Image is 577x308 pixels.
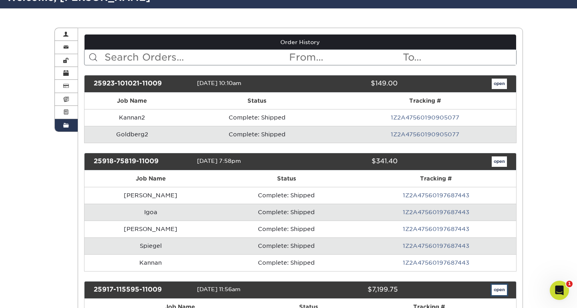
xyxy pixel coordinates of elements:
[550,281,569,300] iframe: Intercom live chat
[104,50,288,65] input: Search Orders...
[217,254,356,271] td: Complete: Shipped
[403,192,469,199] a: 1Z2A47560197687443
[88,79,197,89] div: 25923-101021-11009
[294,156,404,167] div: $341.40
[403,243,469,249] a: 1Z2A47560197687443
[391,114,459,121] a: 1Z2A47560190905077
[84,237,217,254] td: Spiegel
[88,285,197,295] div: 25917-115595-11009
[356,170,516,187] th: Tracking #
[84,126,180,143] td: Goldberg2
[288,50,402,65] input: From...
[84,34,516,50] a: Order History
[403,259,469,266] a: 1Z2A47560197687443
[197,286,241,292] span: [DATE] 11:56am
[84,254,217,271] td: Kannan
[88,156,197,167] div: 25918-75819-11009
[180,109,334,126] td: Complete: Shipped
[197,158,241,164] span: [DATE] 7:58pm
[492,285,507,295] a: open
[492,79,507,89] a: open
[84,204,217,221] td: Igoa
[84,170,217,187] th: Job Name
[217,221,356,237] td: Complete: Shipped
[294,285,404,295] div: $7,199.75
[84,109,180,126] td: Kannan2
[217,204,356,221] td: Complete: Shipped
[84,221,217,237] td: [PERSON_NAME]
[180,93,334,109] th: Status
[402,50,516,65] input: To...
[492,156,507,167] a: open
[294,79,404,89] div: $149.00
[180,126,334,143] td: Complete: Shipped
[84,187,217,204] td: [PERSON_NAME]
[566,281,573,287] span: 1
[334,93,516,109] th: Tracking #
[391,131,459,138] a: 1Z2A47560190905077
[403,226,469,232] a: 1Z2A47560197687443
[217,170,356,187] th: Status
[84,93,180,109] th: Job Name
[403,209,469,215] a: 1Z2A47560197687443
[197,80,241,86] span: [DATE] 10:10am
[217,237,356,254] td: Complete: Shipped
[217,187,356,204] td: Complete: Shipped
